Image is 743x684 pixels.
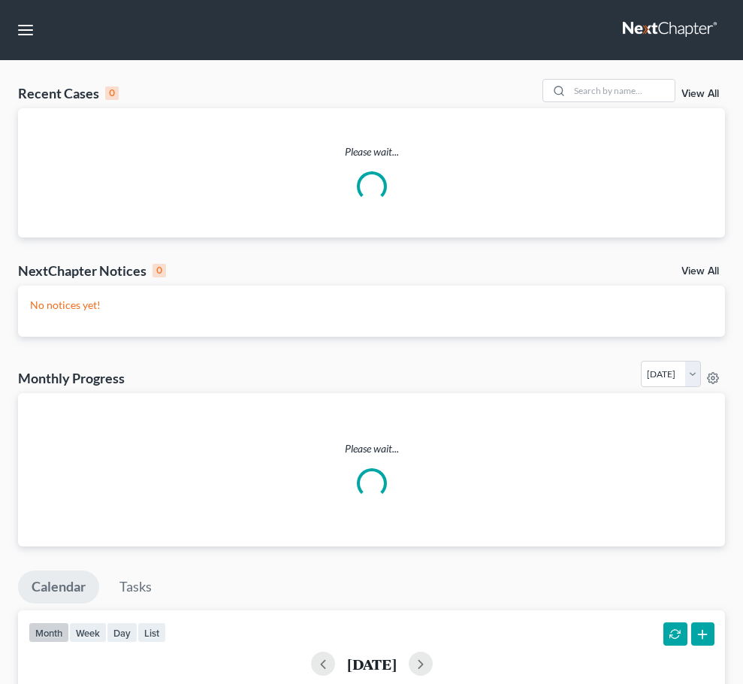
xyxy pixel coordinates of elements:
p: No notices yet! [30,298,713,313]
button: day [107,622,137,643]
input: Search by name... [569,80,675,101]
a: View All [681,266,719,277]
h3: Monthly Progress [18,369,125,387]
p: Please wait... [18,144,725,159]
div: 0 [153,264,166,277]
a: Calendar [18,571,99,604]
a: View All [681,89,719,99]
div: Recent Cases [18,84,119,102]
div: 0 [105,86,119,100]
div: NextChapter Notices [18,262,166,280]
button: week [69,622,107,643]
a: Tasks [106,571,165,604]
button: month [29,622,69,643]
h2: [DATE] [347,656,397,672]
button: list [137,622,166,643]
p: Please wait... [30,441,713,456]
